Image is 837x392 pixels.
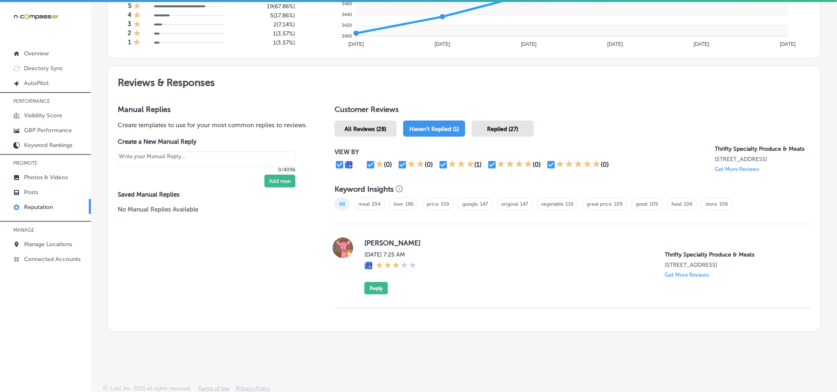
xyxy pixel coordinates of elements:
[24,112,62,119] p: Visibility Score
[342,33,352,38] tspan: 3400
[264,175,295,188] button: Add new
[520,201,528,207] a: 147
[128,20,131,29] h4: 3
[649,201,658,207] a: 109
[665,272,709,278] p: Get More Reviews
[335,148,715,156] p: VIEW BY
[501,201,518,207] a: original
[372,201,380,207] a: 254
[671,201,682,207] a: food
[24,189,38,196] p: Posts
[128,29,131,38] h4: 2
[425,161,433,169] div: (0)
[24,65,63,72] p: Directory Sync
[24,50,49,57] p: Overview
[587,201,612,207] a: great price
[521,41,537,47] tspan: [DATE]
[364,282,388,295] button: Reply
[541,201,564,207] a: vegetable
[110,385,192,392] p: Locl, Inc. 2025 all rights reserved.
[715,145,810,152] p: Thrifty Specialty Produce & Meats
[108,67,820,95] h2: Reviews & Responses
[133,29,141,38] div: 1 Star
[475,161,482,169] div: (1)
[133,2,141,11] div: 1 Star
[239,30,295,37] h5: 1 ( 3.57% )
[118,167,295,173] p: 0/4096
[118,121,308,130] p: Create templates to use for your most common replies to reviews.
[394,201,403,207] a: love
[405,201,414,207] a: 186
[345,126,387,133] span: All Reviews (28)
[487,126,518,133] span: Replied (27)
[342,1,352,6] tspan: 3460
[335,185,394,194] h3: Keyword Insights
[118,205,308,214] p: No Manual Replies Available
[427,201,439,207] a: price
[556,160,601,170] div: 5 Stars
[462,201,478,207] a: google
[358,201,370,207] a: meat
[342,12,352,17] tspan: 3440
[118,105,308,114] h3: Manual Replies
[665,251,797,258] p: Thrifty Specialty Produce & Meats
[133,11,141,20] div: 1 Star
[364,239,797,247] label: [PERSON_NAME]
[607,41,623,47] tspan: [DATE]
[715,156,810,163] p: 2135 Palm Bay Rd NE Palm Bay, FL 32905, US
[497,160,533,170] div: 4 Stars
[376,160,384,170] div: 1 Star
[614,201,623,207] a: 109
[13,13,59,21] img: 660ab0bf-5cc7-4cb8-ba1c-48b5ae0f18e60NCTV_CLogo_TV_Black_-500x88.png
[24,256,81,263] p: Connected Accounts
[24,174,68,181] p: Photos & Videos
[715,166,760,172] p: Get More Reviews
[128,38,131,48] h4: 1
[384,161,392,169] div: (0)
[335,105,810,117] h1: Customer Reviews
[133,20,141,29] div: 1 Star
[448,160,475,170] div: 3 Stars
[376,261,416,271] div: 3 Stars
[24,241,72,248] p: Manage Locations
[348,41,364,47] tspan: [DATE]
[533,161,541,169] div: (0)
[118,191,308,198] label: Saved Manual Replies
[335,198,350,210] span: All
[24,204,53,211] p: Reputation
[342,23,352,28] tspan: 3420
[706,201,717,207] a: store
[364,251,416,258] label: [DATE] 7:25 AM
[118,152,295,167] textarea: Create your Quick Reply
[441,201,449,207] a: 159
[118,138,295,145] label: Create a New Manual Reply
[24,142,72,149] p: Keyword Rankings
[684,201,692,207] a: 106
[407,160,425,170] div: 2 Stars
[665,261,797,268] p: 2135 Palm Bay Rd NE
[636,201,647,207] a: good
[133,38,140,48] div: 1 Star
[435,41,450,47] tspan: [DATE]
[239,21,295,28] h5: 2 ( 7.14% )
[780,41,796,47] tspan: [DATE]
[409,126,459,133] span: Haven't Replied (1)
[239,39,295,46] h5: 1 ( 3.57% )
[601,161,609,169] div: (0)
[24,127,72,134] p: GBP Performance
[128,11,131,20] h4: 4
[719,201,728,207] a: 106
[480,201,488,207] a: 147
[128,2,131,11] h4: 5
[24,80,49,87] p: AutoPilot
[239,3,295,10] h5: 19 ( 67.86% )
[566,201,573,207] a: 116
[239,12,295,19] h5: 5 ( 17.86% )
[694,41,709,47] tspan: [DATE]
